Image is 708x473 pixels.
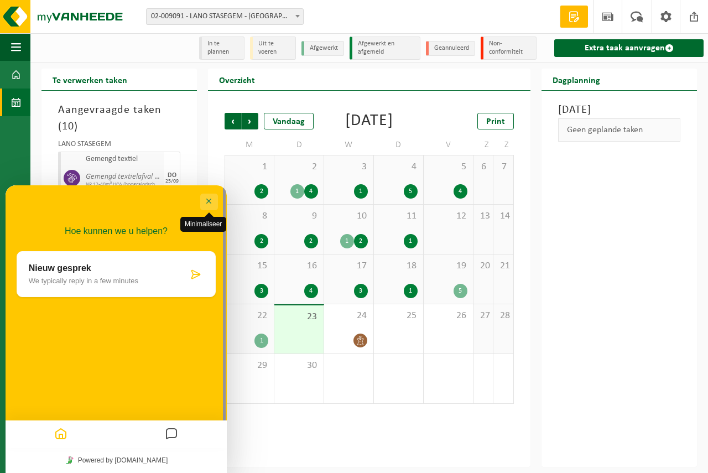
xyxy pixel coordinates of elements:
h2: Overzicht [208,69,266,90]
li: In te plannen [199,37,245,60]
div: 25/09 [165,179,179,184]
iframe: chat widget [6,185,227,473]
span: Print [486,117,505,126]
span: 21 [499,260,508,272]
h3: [DATE] [558,102,680,118]
td: D [374,135,424,155]
span: 10 [62,121,74,132]
h2: Dagplanning [542,69,611,90]
td: V [424,135,473,155]
div: Geen geplande taken [558,118,680,142]
span: 02-009091 - LANO STASEGEM - HARELBEKE [146,8,304,25]
span: 17 [330,260,368,272]
div: 5 [404,184,418,199]
div: 2 [354,234,368,248]
span: 6 [479,161,488,173]
span: 02-009091 - LANO STASEGEM - HARELBEKE [147,9,303,24]
span: 19 [429,260,467,272]
div: DO [168,172,176,179]
i: Gemengd textielafval (HCA) [86,173,172,181]
div: 1 [254,334,268,348]
span: 30 [280,360,318,372]
div: 2 [254,234,268,248]
li: Uit te voeren [250,37,296,60]
span: 29 [231,360,268,372]
div: 5 [454,284,467,298]
a: Print [477,113,514,129]
span: 15 [231,260,268,272]
span: 5 [429,161,467,173]
a: Powered by [DOMAIN_NAME] [56,268,166,282]
span: 11 [379,210,418,222]
h2: Te verwerken taken [41,69,138,90]
div: LANO STASEGEM [58,141,180,152]
div: 4 [454,184,467,199]
td: Z [473,135,494,155]
li: Geannuleerd [426,41,475,56]
td: D [274,135,324,155]
span: Vorige [225,113,241,129]
li: Afgewerkt en afgemeld [350,37,420,60]
span: 2 [280,161,318,173]
span: 1 [231,161,268,173]
span: 12 [429,210,467,222]
div: 1 [404,234,418,248]
div: [DATE] [345,113,393,129]
span: 3 [330,161,368,173]
span: Volgende [242,113,258,129]
td: W [324,135,374,155]
span: 14 [499,210,508,222]
div: 1 [404,284,418,298]
div: Vandaag [264,113,314,129]
span: 8 [231,210,268,222]
div: 4 [304,184,318,199]
span: 13 [479,210,488,222]
span: 25 [379,310,418,322]
img: Tawky_16x16.svg [60,271,68,279]
td: M [225,135,274,155]
span: 4 [379,161,418,173]
span: 9 [280,210,318,222]
span: 26 [429,310,467,322]
li: Non-conformiteit [481,37,537,60]
button: Messages [157,238,175,260]
span: 18 [379,260,418,272]
span: 22 [231,310,268,322]
span: Gemengd textiel [86,155,161,164]
div: 1 [340,234,354,248]
div: 2 [254,184,268,199]
div: 1 [290,184,304,199]
span: 24 [330,310,368,322]
span: 20 [479,260,488,272]
span: 10 [330,210,368,222]
div: 4 [304,284,318,298]
span: NR 12-40m³ HCA (hoogcalorische restfractie)-binnen-poort 203 [86,181,161,188]
div: 3 [354,284,368,298]
span: 23 [280,311,318,323]
button: Home [46,238,65,260]
span: 27 [479,310,488,322]
div: 1 [354,184,368,199]
span: 16 [280,260,318,272]
div: 3 [254,284,268,298]
div: 2 [304,234,318,248]
a: Extra taak aanvragen [554,39,704,57]
td: Z [493,135,514,155]
h3: Aangevraagde taken ( ) [58,102,180,135]
span: 28 [499,310,508,322]
li: Afgewerkt [301,41,344,56]
span: 7 [499,161,508,173]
